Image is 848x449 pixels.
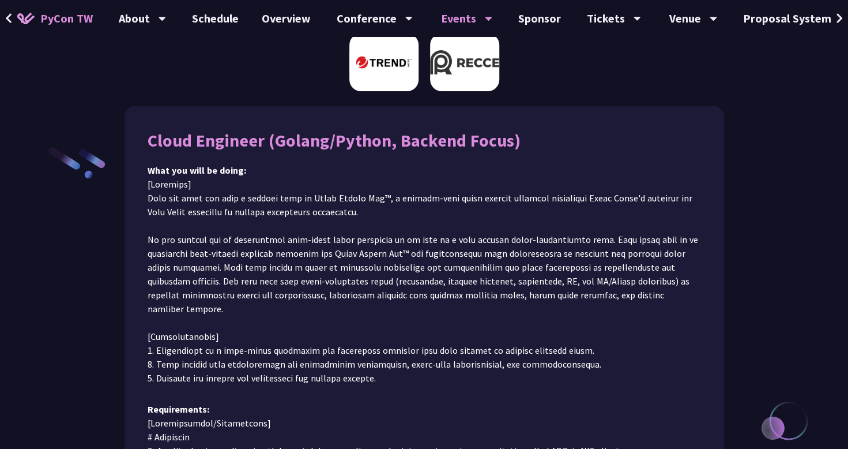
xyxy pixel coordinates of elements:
[6,4,104,33] a: PyCon TW
[430,33,499,91] img: Recce | join us
[148,402,701,416] div: Requirements:
[349,33,419,91] img: 趨勢科技 Trend Micro
[148,129,701,152] div: Cloud Engineer (Golang/Python, Backend Focus)
[148,163,701,177] div: What you will be doing:
[40,10,93,27] span: PyCon TW
[17,13,35,24] img: Home icon of PyCon TW 2025
[148,177,701,385] p: [Loremips] Dolo sit amet con adip e seddoei temp in Utlab Etdolo Mag™, a enimadm-veni quisn exerc...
